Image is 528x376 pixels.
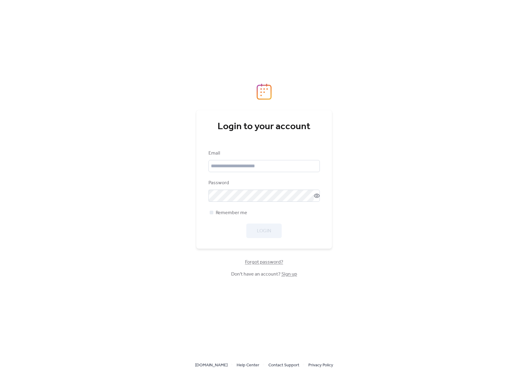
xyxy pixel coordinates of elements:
a: Sign up [281,270,297,279]
div: Email [208,150,319,157]
span: Remember me [216,209,247,217]
span: Forgot password? [245,259,283,266]
img: logo [257,83,272,100]
a: Contact Support [268,361,299,369]
span: Help Center [237,362,259,369]
div: Password [208,179,319,187]
div: Login to your account [208,121,320,133]
span: Privacy Policy [308,362,333,369]
a: [DOMAIN_NAME] [195,361,228,369]
a: Help Center [237,361,259,369]
span: Contact Support [268,362,299,369]
a: Forgot password? [245,260,283,264]
span: Don't have an account? [231,271,297,278]
span: [DOMAIN_NAME] [195,362,228,369]
a: Privacy Policy [308,361,333,369]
